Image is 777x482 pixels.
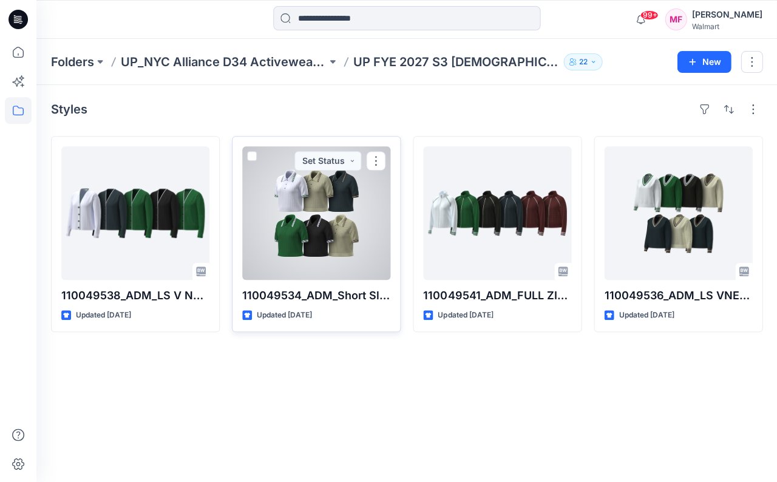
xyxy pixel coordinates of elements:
[353,53,559,70] p: UP FYE 2027 S3 [DEMOGRAPHIC_DATA] ACTIVE NYC Alliance
[665,8,687,30] div: MF
[604,146,752,280] a: 110049536_ADM_LS VNECK PULLOVER
[242,146,390,280] a: 110049534_ADM_Short Sleeve Polo Sweater
[121,53,327,70] a: UP_NYC Alliance D34 Activewear Sweaters
[640,10,658,20] span: 99+
[619,309,674,322] p: Updated [DATE]
[579,55,587,69] p: 22
[61,287,209,304] p: 110049538_ADM_LS V NECK CARDIGAN
[677,51,731,73] button: New
[423,287,571,304] p: 110049541_ADM_FULL ZIP LS BOMBER
[242,287,390,304] p: 110049534_ADM_Short Sleeve Polo Sweater
[691,7,762,22] div: [PERSON_NAME]
[51,102,87,117] h4: Styles
[423,146,571,280] a: 110049541_ADM_FULL ZIP LS BOMBER
[438,309,493,322] p: Updated [DATE]
[257,309,312,322] p: Updated [DATE]
[691,22,762,31] div: Walmart
[51,53,94,70] a: Folders
[604,287,752,304] p: 110049536_ADM_LS VNECK PULLOVER
[61,146,209,280] a: 110049538_ADM_LS V NECK CARDIGAN
[76,309,131,322] p: Updated [DATE]
[563,53,602,70] button: 22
